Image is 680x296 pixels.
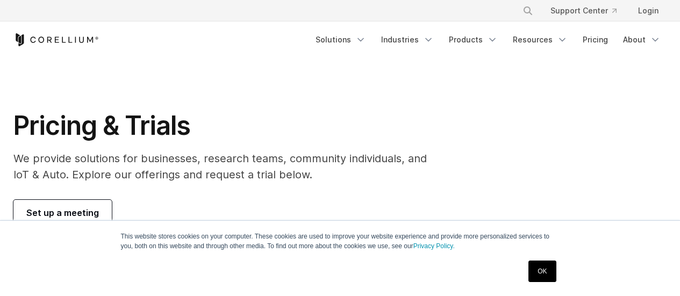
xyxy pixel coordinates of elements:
a: Resources [506,30,574,49]
div: Navigation Menu [309,30,667,49]
p: This website stores cookies on your computer. These cookies are used to improve your website expe... [121,232,560,251]
a: About [617,30,667,49]
a: Solutions [309,30,373,49]
a: Support Center [542,1,625,20]
span: Set up a meeting [26,206,99,219]
a: Privacy Policy. [413,242,455,250]
a: Corellium Home [13,33,99,46]
a: Products [442,30,504,49]
div: Navigation Menu [510,1,667,20]
a: Pricing [576,30,614,49]
a: OK [528,261,556,282]
h1: Pricing & Trials [13,110,442,142]
a: Industries [375,30,440,49]
a: Login [629,1,667,20]
button: Search [518,1,538,20]
p: We provide solutions for businesses, research teams, community individuals, and IoT & Auto. Explo... [13,150,442,183]
a: Set up a meeting [13,200,112,226]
